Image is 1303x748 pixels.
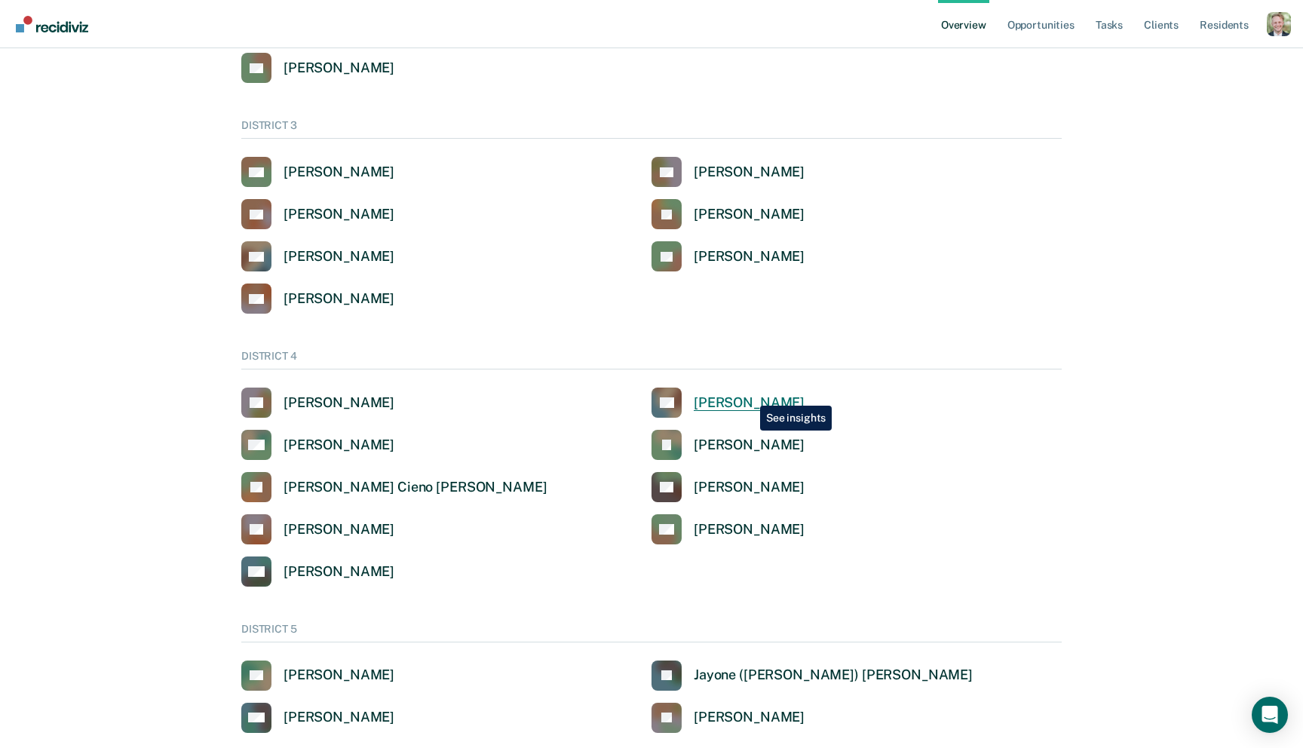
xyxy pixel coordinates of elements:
a: [PERSON_NAME] [241,514,394,544]
div: [PERSON_NAME] [284,709,394,726]
a: [PERSON_NAME] Cieno [PERSON_NAME] [241,472,547,502]
a: [PERSON_NAME] [651,430,805,460]
a: [PERSON_NAME] [651,157,805,187]
a: [PERSON_NAME] [241,53,394,83]
div: DISTRICT 5 [241,623,1062,642]
div: [PERSON_NAME] [284,563,394,581]
div: [PERSON_NAME] [694,437,805,454]
a: [PERSON_NAME] [651,514,805,544]
div: [PERSON_NAME] [284,290,394,308]
div: [PERSON_NAME] [284,394,394,412]
img: Recidiviz [16,16,88,32]
div: DISTRICT 4 [241,350,1062,369]
div: [PERSON_NAME] [694,394,805,412]
div: [PERSON_NAME] [284,248,394,265]
div: Jayone ([PERSON_NAME]) [PERSON_NAME] [694,667,973,684]
a: [PERSON_NAME] [651,388,805,418]
a: [PERSON_NAME] [241,157,394,187]
a: [PERSON_NAME] [651,703,805,733]
div: DISTRICT 3 [241,119,1062,139]
button: Profile dropdown button [1267,12,1291,36]
a: [PERSON_NAME] [241,388,394,418]
a: [PERSON_NAME] [241,556,394,587]
div: [PERSON_NAME] [694,248,805,265]
a: [PERSON_NAME] [241,703,394,733]
div: [PERSON_NAME] [694,206,805,223]
a: Jayone ([PERSON_NAME]) [PERSON_NAME] [651,661,973,691]
a: [PERSON_NAME] [241,430,394,460]
div: Open Intercom Messenger [1252,697,1288,733]
div: [PERSON_NAME] [284,521,394,538]
div: [PERSON_NAME] [694,164,805,181]
a: [PERSON_NAME] [241,241,394,271]
a: [PERSON_NAME] [241,199,394,229]
div: [PERSON_NAME] [694,521,805,538]
a: [PERSON_NAME] [241,284,394,314]
div: [PERSON_NAME] [284,437,394,454]
a: [PERSON_NAME] [241,661,394,691]
div: [PERSON_NAME] [284,206,394,223]
div: [PERSON_NAME] [284,667,394,684]
div: [PERSON_NAME] [284,164,394,181]
div: [PERSON_NAME] [284,60,394,77]
div: [PERSON_NAME] Cieno [PERSON_NAME] [284,479,547,496]
a: [PERSON_NAME] [651,199,805,229]
a: [PERSON_NAME] [651,241,805,271]
div: [PERSON_NAME] [694,709,805,726]
a: [PERSON_NAME] [651,472,805,502]
div: [PERSON_NAME] [694,479,805,496]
